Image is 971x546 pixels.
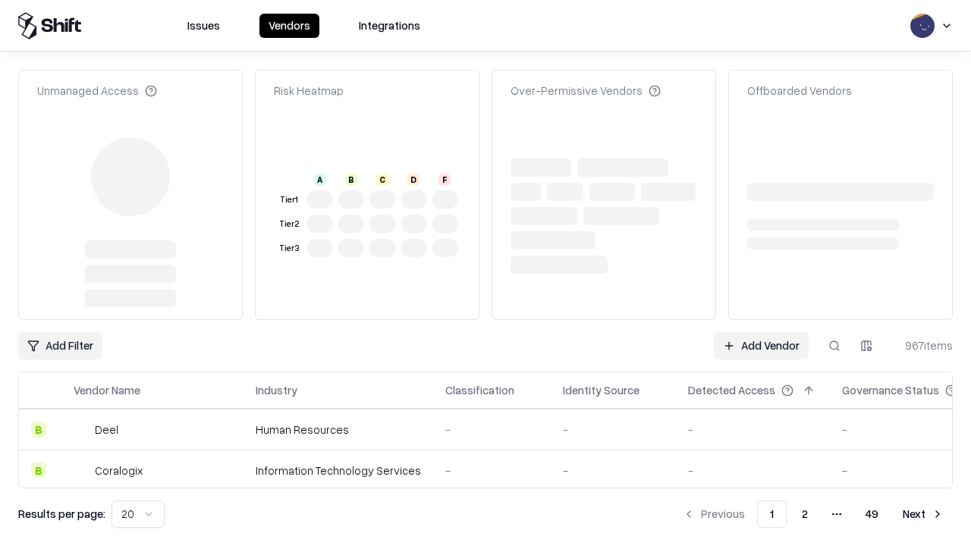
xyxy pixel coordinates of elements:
div: - [688,422,818,438]
button: 2 [790,500,820,528]
div: A [314,174,326,186]
div: Offboarded Vendors [747,83,852,99]
div: Information Technology Services [256,463,421,479]
p: Results per page: [18,506,105,522]
img: Coralogix [74,463,89,478]
button: Issues [178,14,229,38]
button: Integrations [350,14,429,38]
div: - [445,422,539,438]
div: B [31,422,46,437]
div: Tier 3 [277,242,301,255]
div: 967 items [892,337,953,353]
a: Add Vendor [714,332,809,359]
div: Vendor Name [74,382,140,398]
div: Human Resources [256,422,421,438]
div: Identity Source [563,382,639,398]
div: - [563,463,664,479]
div: - [445,463,539,479]
div: B [31,463,46,478]
nav: pagination [674,500,953,528]
div: - [563,422,664,438]
button: Next [894,500,953,528]
button: 1 [757,500,787,528]
div: - [688,463,818,479]
div: Unmanaged Access [37,83,157,99]
div: Tier 2 [277,218,301,231]
div: F [438,174,451,186]
button: Vendors [259,14,319,38]
div: D [407,174,420,186]
img: Deel [74,422,89,437]
div: Tier 1 [277,193,301,206]
button: Add Filter [18,332,102,359]
div: Risk Heatmap [274,83,344,99]
div: B [345,174,357,186]
div: Coralogix [95,463,143,479]
div: Classification [445,382,514,398]
div: Detected Access [688,382,775,398]
div: Over-Permissive Vendors [511,83,661,99]
div: C [376,174,388,186]
div: Industry [256,382,297,398]
button: 49 [853,500,891,528]
div: Governance Status [842,382,939,398]
div: Deel [95,422,118,438]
